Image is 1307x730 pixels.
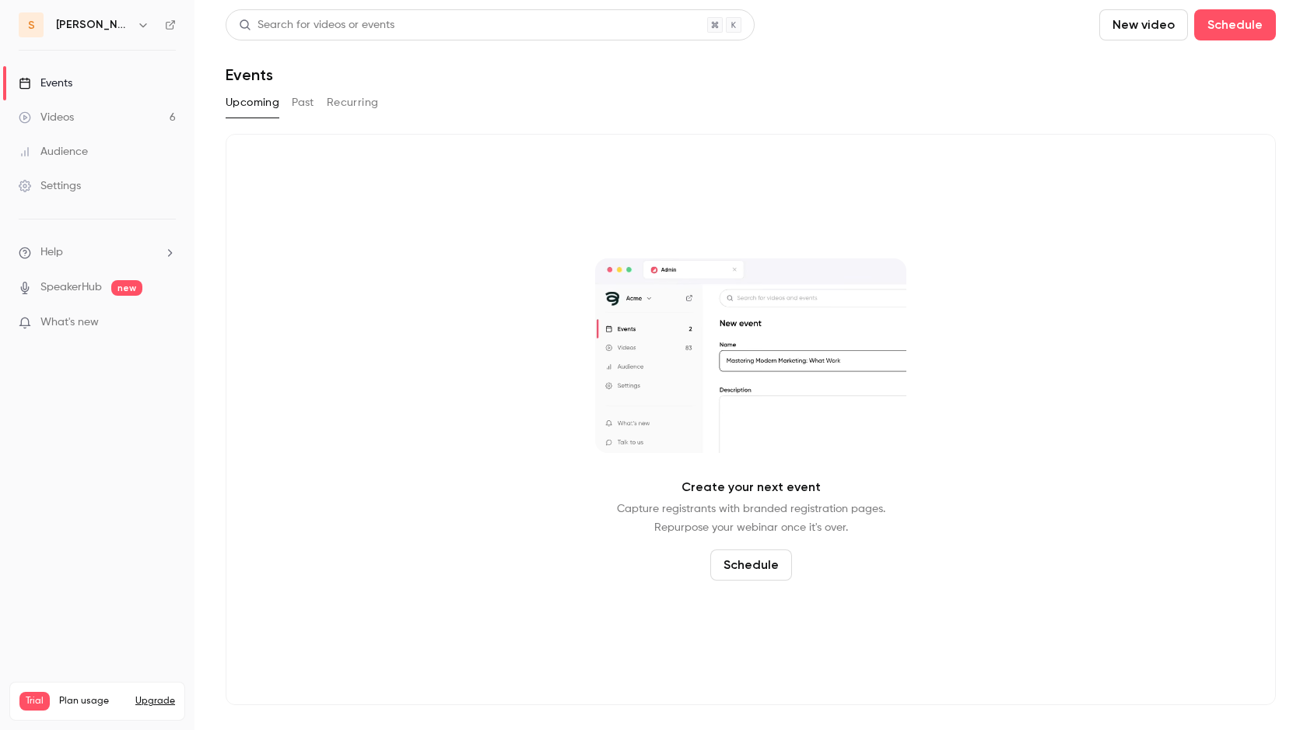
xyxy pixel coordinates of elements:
[239,17,394,33] div: Search for videos or events
[19,144,88,160] div: Audience
[292,90,314,115] button: Past
[19,110,74,125] div: Videos
[1099,9,1188,40] button: New video
[19,178,81,194] div: Settings
[111,280,142,296] span: new
[40,244,63,261] span: Help
[56,17,131,33] h6: [PERSON_NAME]
[1194,9,1276,40] button: Schedule
[157,316,176,330] iframe: Noticeable Trigger
[40,279,102,296] a: SpeakerHub
[59,695,126,707] span: Plan usage
[226,90,279,115] button: Upcoming
[19,75,72,91] div: Events
[28,17,35,33] span: s
[226,65,273,84] h1: Events
[19,244,176,261] li: help-dropdown-opener
[327,90,379,115] button: Recurring
[682,478,821,497] p: Create your next event
[19,692,50,711] span: Trial
[617,500,885,537] p: Capture registrants with branded registration pages. Repurpose your webinar once it's over.
[710,549,792,581] button: Schedule
[135,695,175,707] button: Upgrade
[40,314,99,331] span: What's new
